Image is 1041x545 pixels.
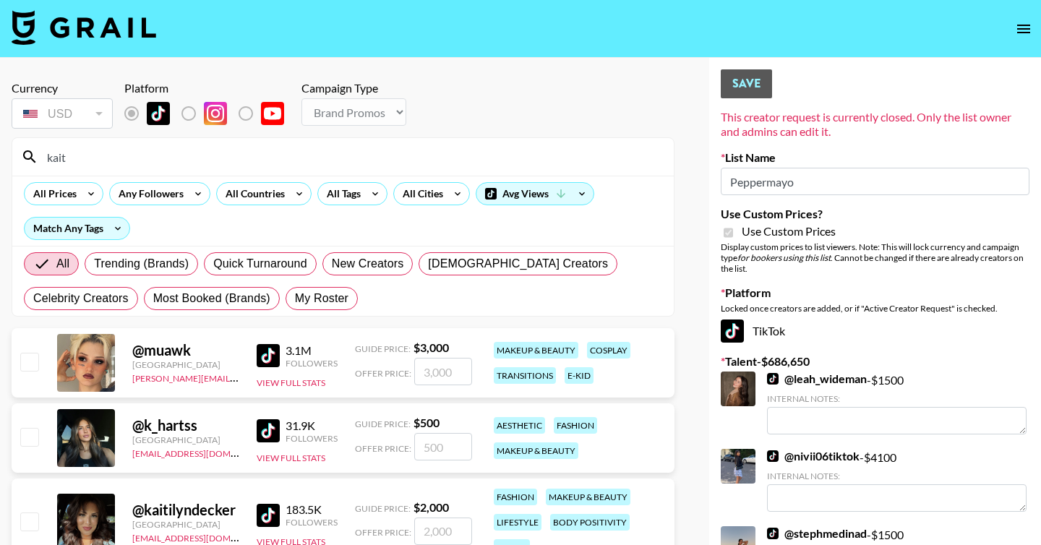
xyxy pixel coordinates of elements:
[261,102,284,125] img: YouTube
[767,449,1027,512] div: - $ 4100
[12,95,113,132] div: Currency is locked to USD
[414,518,472,545] input: 2,000
[355,368,411,379] span: Offer Price:
[124,81,296,95] div: Platform
[721,69,772,98] button: Save
[355,343,411,354] span: Guide Price:
[494,442,578,459] div: makeup & beauty
[721,110,1029,139] div: This creator request is currently closed. Only the list owner and admins can edit it.
[286,502,338,517] div: 183.5K
[721,286,1029,300] label: Platform
[286,517,338,528] div: Followers
[257,419,280,442] img: TikTok
[94,255,189,272] span: Trending (Brands)
[494,514,541,531] div: lifestyle
[257,377,325,388] button: View Full Stats
[355,443,411,454] span: Offer Price:
[286,358,338,369] div: Followers
[767,373,779,385] img: TikTok
[394,183,446,205] div: All Cities
[721,319,744,343] img: TikTok
[124,98,296,129] div: List locked to TikTok.
[204,102,227,125] img: Instagram
[132,341,239,359] div: @ muawk
[217,183,288,205] div: All Countries
[12,81,113,95] div: Currency
[286,433,338,444] div: Followers
[301,81,406,95] div: Campaign Type
[476,183,594,205] div: Avg Views
[25,218,129,239] div: Match Any Tags
[550,514,630,531] div: body positivity
[132,370,346,384] a: [PERSON_NAME][EMAIL_ADDRESS][DOMAIN_NAME]
[565,367,594,384] div: e-kid
[33,290,129,307] span: Celebrity Creators
[332,255,404,272] span: New Creators
[153,290,270,307] span: Most Booked (Brands)
[767,393,1027,404] div: Internal Notes:
[767,449,860,463] a: @nivii06tiktok
[767,526,867,541] a: @stephmedinad
[721,150,1029,165] label: List Name
[355,419,411,429] span: Guide Price:
[132,359,239,370] div: [GEOGRAPHIC_DATA]
[414,433,472,460] input: 500
[721,303,1029,314] div: Locked once creators are added, or if "Active Creator Request" is checked.
[295,290,348,307] span: My Roster
[25,183,80,205] div: All Prices
[132,445,278,459] a: [EMAIL_ADDRESS][DOMAIN_NAME]
[12,10,156,45] img: Grail Talent
[587,342,630,359] div: cosplay
[147,102,170,125] img: TikTok
[38,145,665,168] input: Search by User Name
[414,340,449,354] strong: $ 3,000
[286,343,338,358] div: 3.1M
[132,501,239,519] div: @ kaitilyndecker
[428,255,608,272] span: [DEMOGRAPHIC_DATA] Creators
[767,528,779,539] img: TikTok
[721,319,1029,343] div: TikTok
[257,344,280,367] img: TikTok
[414,416,440,429] strong: $ 500
[213,255,307,272] span: Quick Turnaround
[494,342,578,359] div: makeup & beauty
[767,372,867,386] a: @leah_wideman
[132,434,239,445] div: [GEOGRAPHIC_DATA]
[546,489,630,505] div: makeup & beauty
[286,419,338,433] div: 31.9K
[737,252,831,263] em: for bookers using this list
[355,527,411,538] span: Offer Price:
[414,358,472,385] input: 3,000
[554,417,597,434] div: fashion
[1009,14,1038,43] button: open drawer
[767,372,1027,434] div: - $ 1500
[494,489,537,505] div: fashion
[132,530,278,544] a: [EMAIL_ADDRESS][DOMAIN_NAME]
[767,471,1027,481] div: Internal Notes:
[132,519,239,530] div: [GEOGRAPHIC_DATA]
[494,367,556,384] div: transitions
[257,504,280,527] img: TikTok
[110,183,187,205] div: Any Followers
[721,241,1029,274] div: Display custom prices to list viewers. Note: This will lock currency and campaign type . Cannot b...
[767,450,779,462] img: TikTok
[355,503,411,514] span: Guide Price:
[257,452,325,463] button: View Full Stats
[721,354,1029,369] label: Talent - $ 686,650
[56,255,69,272] span: All
[414,500,449,514] strong: $ 2,000
[14,101,110,126] div: USD
[318,183,364,205] div: All Tags
[494,417,545,434] div: aesthetic
[721,207,1029,221] label: Use Custom Prices?
[742,224,836,239] span: Use Custom Prices
[132,416,239,434] div: @ k_hartss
